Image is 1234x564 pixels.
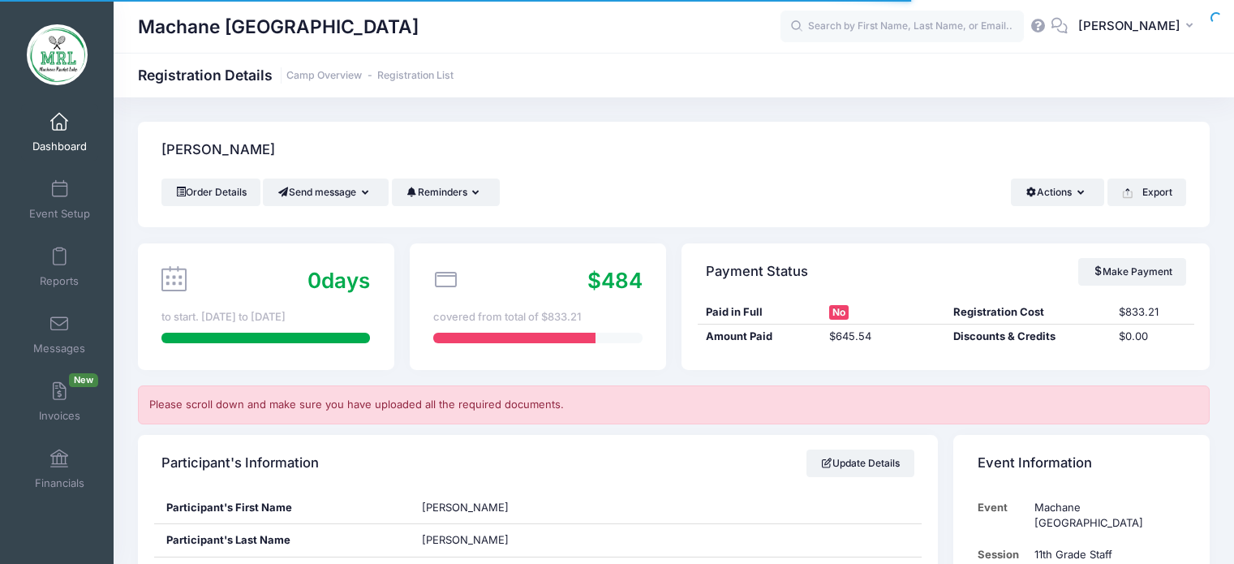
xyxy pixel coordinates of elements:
[21,239,98,295] a: Reports
[1011,179,1104,206] button: Actions
[422,533,509,546] span: [PERSON_NAME]
[39,409,80,423] span: Invoices
[307,268,321,293] span: 0
[40,274,79,288] span: Reports
[27,24,88,85] img: Machane Racket Lake
[1068,8,1210,45] button: [PERSON_NAME]
[21,373,98,430] a: InvoicesNew
[806,450,914,477] a: Update Details
[138,385,1210,424] div: Please scroll down and make sure you have uploaded all the required documents.
[822,329,946,345] div: $645.54
[29,207,90,221] span: Event Setup
[377,70,454,82] a: Registration List
[21,441,98,497] a: Financials
[161,309,370,325] div: to start. [DATE] to [DATE]
[433,309,642,325] div: covered from total of $833.21
[32,140,87,153] span: Dashboard
[978,440,1092,486] h4: Event Information
[154,524,411,557] div: Participant's Last Name
[161,179,260,206] a: Order Details
[706,248,808,295] h4: Payment Status
[161,440,319,486] h4: Participant's Information
[161,127,275,174] h4: [PERSON_NAME]
[1026,492,1185,540] td: Machane [GEOGRAPHIC_DATA]
[21,306,98,363] a: Messages
[21,104,98,161] a: Dashboard
[35,476,84,490] span: Financials
[829,305,849,320] span: No
[286,70,362,82] a: Camp Overview
[138,8,419,45] h1: Machane [GEOGRAPHIC_DATA]
[392,179,500,206] button: Reminders
[307,265,370,296] div: days
[263,179,389,206] button: Send message
[1078,258,1186,286] a: Make Payment
[587,268,643,293] span: $484
[1111,329,1194,345] div: $0.00
[33,342,85,355] span: Messages
[422,501,509,514] span: [PERSON_NAME]
[780,11,1024,43] input: Search by First Name, Last Name, or Email...
[1078,17,1180,35] span: [PERSON_NAME]
[1107,179,1186,206] button: Export
[69,373,98,387] span: New
[698,329,822,345] div: Amount Paid
[698,304,822,321] div: Paid in Full
[21,171,98,228] a: Event Setup
[154,492,411,524] div: Participant's First Name
[946,304,1111,321] div: Registration Cost
[946,329,1111,345] div: Discounts & Credits
[1111,304,1194,321] div: $833.21
[978,492,1027,540] td: Event
[138,67,454,84] h1: Registration Details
